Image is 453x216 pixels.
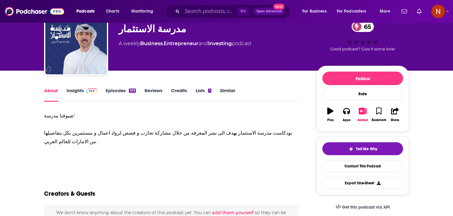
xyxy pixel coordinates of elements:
button: Apps [338,104,354,126]
a: Business [140,41,163,46]
a: Investing [208,41,232,46]
div: Search podcasts, credits, & more... [171,4,296,18]
div: Share [391,118,399,122]
a: 65 [352,21,374,32]
img: مدرسة الاستثمار [45,13,107,74]
button: Share [387,104,403,126]
div: 1 [208,88,211,93]
input: Search podcasts, credits, & more... [182,6,237,16]
span: Open Advanced [256,10,282,13]
span: Get this podcast via API [342,205,390,210]
span: For Podcasters [337,7,366,16]
button: Bookmark [371,104,387,126]
button: Export One-Sheet [322,177,403,189]
a: Reviews [145,88,162,102]
button: open menu [375,6,398,16]
img: tell me why sparkle [349,147,353,151]
a: About [44,88,58,102]
div: A weekly podcast [119,40,251,47]
span: ⌘ K [237,7,249,15]
a: Entrepreneur [164,41,198,46]
img: Podchaser Pro [86,88,97,93]
button: Follow [322,72,403,85]
div: Apps [343,118,351,122]
button: tell me why sparkleTell Me Why [322,142,403,155]
img: Podchaser - Follow, Share and Rate Podcasts [5,6,64,17]
a: Charts [102,6,123,16]
span: and [198,41,208,46]
div: ضيوفنا مدرسة! بودكاست مدرسة الاستثمار يهدف الى نشر المعرفه من خلال مشاركة تجارب و قصص لرواد اعمال... [44,112,298,146]
button: Play [322,104,338,126]
span: New [273,4,284,10]
div: Play [327,118,334,122]
a: Similar [220,88,235,102]
div: Bookmark [372,118,386,122]
span: Tell Me Why [356,147,377,151]
img: User Profile [431,5,445,18]
div: 103 [129,88,136,93]
a: Contact This Podcast [322,160,403,172]
div: Added [357,118,368,122]
h2: Creators & Guests [44,190,95,198]
div: 65Good podcast? Give it some love! [316,17,409,55]
span: Logged in as AdelNBM [431,5,445,18]
span: More [380,7,390,16]
span: For Business [302,7,327,16]
a: Credits [171,88,187,102]
button: Added [355,104,371,126]
span: Good podcast? Give it some love! [330,47,395,51]
span: Charts [106,7,119,16]
a: Episodes103 [106,88,136,102]
a: Show notifications dropdown [399,6,410,17]
button: open menu [333,6,375,16]
span: 65 [358,21,374,32]
button: open menu [298,6,334,16]
button: add them yourself [212,210,254,215]
button: open menu [127,6,161,16]
span: Monitoring [131,7,153,16]
div: Rate [322,88,403,100]
button: open menu [72,6,103,16]
span: Podcasts [76,7,95,16]
a: Lists1 [196,88,211,102]
button: Open AdvancedNew [254,8,285,15]
button: Show profile menu [431,5,445,18]
a: Show notifications dropdown [414,6,424,17]
a: Get this podcast via API [331,200,395,215]
a: InsightsPodchaser Pro [67,88,97,102]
